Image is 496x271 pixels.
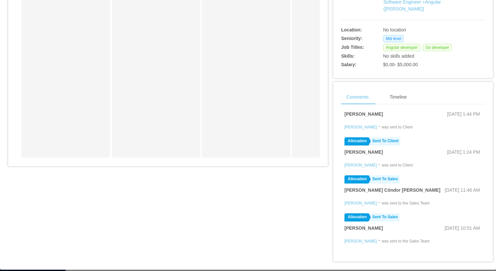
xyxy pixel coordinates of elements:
[344,201,377,205] a: [PERSON_NAME]
[344,187,440,193] strong: [PERSON_NAME] Cóndor [PERSON_NAME]
[447,149,480,155] span: [DATE] 1:24 PM
[384,90,412,105] div: Timeline
[382,162,413,168] div: was sent to Client
[382,238,430,244] div: was sent to the Sales Team
[383,62,418,67] span: $0.00 - $5,000.00
[344,225,383,231] strong: [PERSON_NAME]
[423,44,452,51] span: Go developer
[382,200,430,206] div: was sent to the Sales Team
[341,53,355,59] b: Skills:
[383,35,404,42] span: Mid level
[379,199,380,206] div: -
[344,125,377,129] a: [PERSON_NAME]
[382,124,413,130] div: was sent to Client
[383,27,455,33] div: No location
[344,175,368,184] a: Allocation
[379,123,380,130] div: -
[341,90,374,105] div: Comments
[341,62,357,67] b: Salary:
[344,149,383,155] strong: [PERSON_NAME]
[344,239,377,243] a: [PERSON_NAME]
[341,27,362,32] b: Location:
[383,53,414,59] span: No skills added
[383,44,420,51] span: Angular developer
[447,111,480,117] span: [DATE] 1:44 PM
[341,45,364,50] b: Job Titles:
[369,213,400,222] a: Sent To Sales
[445,187,480,193] span: [DATE] 11:46 AM
[344,213,368,222] a: Allocation
[369,175,400,184] a: Sent To Sales
[344,163,377,167] a: [PERSON_NAME]
[341,36,362,41] b: Seniority:
[445,225,480,231] span: [DATE] 10:51 AM
[344,137,368,145] a: Allocation
[344,111,383,117] strong: [PERSON_NAME]
[379,161,380,168] div: -
[379,237,380,244] div: -
[369,137,400,145] a: Sent To Client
